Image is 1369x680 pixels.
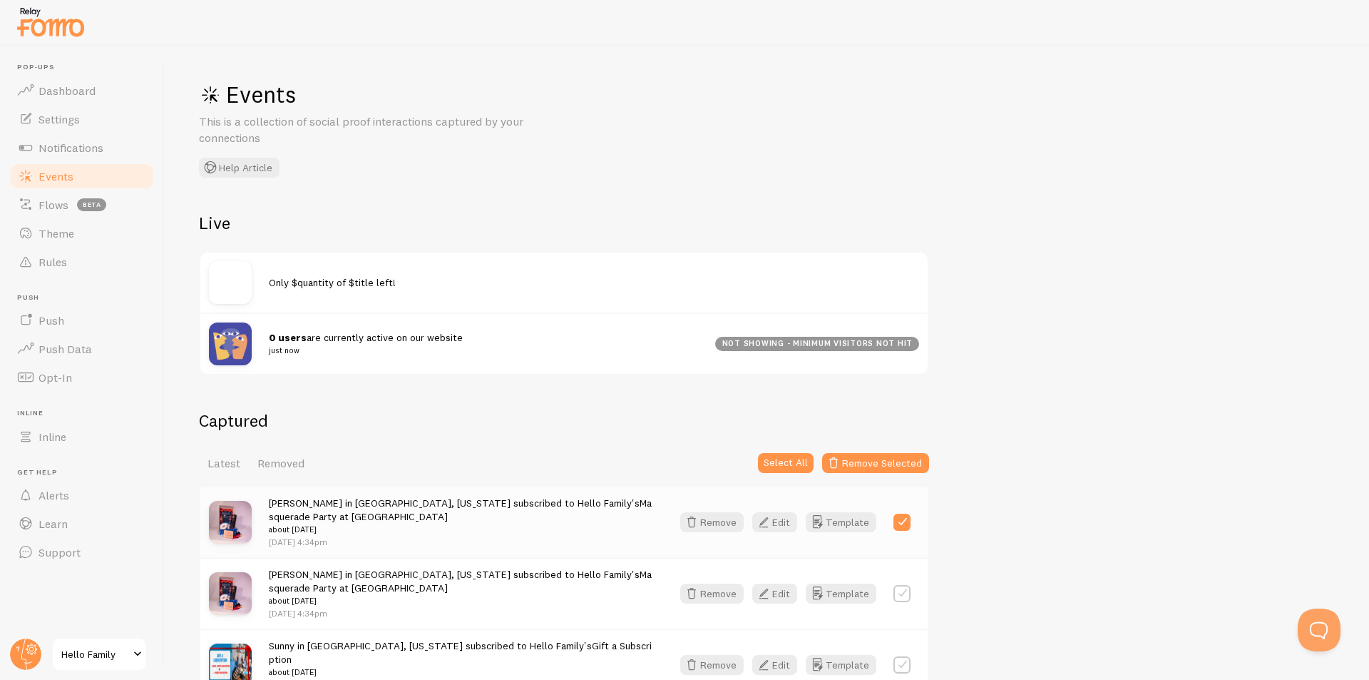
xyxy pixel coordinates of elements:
span: Inline [39,430,66,444]
span: are currently active on our website [269,331,698,357]
span: Inline [17,409,155,418]
small: just now [269,344,698,357]
span: Events [39,169,73,183]
img: pageviews.png [209,323,252,365]
a: Events [9,162,155,191]
span: Latest [207,456,240,470]
a: Inline [9,422,155,451]
span: Flows [39,198,68,212]
a: Support [9,538,155,567]
a: Alerts [9,481,155,509]
span: Support [39,545,81,559]
button: Edit [752,655,797,675]
a: Dashboard [9,76,155,105]
p: [DATE] 4:34pm [269,536,655,548]
a: Masquerade Party at [GEOGRAPHIC_DATA] [269,568,652,594]
a: Masquerade Party at [GEOGRAPHIC_DATA] [269,497,652,523]
span: Settings [39,112,80,126]
small: about [DATE] [269,666,655,679]
span: Pop-ups [17,63,155,72]
span: Only $quantity of $title left! [269,276,396,289]
h2: Live [199,212,929,234]
span: Dashboard [39,83,96,98]
button: Help Article [199,158,280,178]
iframe: Help Scout Beacon - Open [1298,609,1340,651]
button: Remove [680,584,744,604]
img: no_image.svg [209,261,252,304]
a: Edit [752,512,806,532]
a: Rules [9,248,155,276]
span: Push Data [39,342,92,356]
a: Latest [199,449,249,477]
span: Rules [39,255,67,269]
span: [PERSON_NAME] in [GEOGRAPHIC_DATA], [US_STATE] subscribed to Hello Family's [269,497,655,537]
button: Template [806,512,876,532]
a: Hello Family [51,637,148,671]
a: Edit [752,584,806,604]
a: Learn [9,509,155,538]
a: Push Data [9,335,155,363]
img: Mask2_small.jpg [209,501,252,544]
span: Get Help [17,468,155,477]
span: Push [17,293,155,303]
a: Theme [9,219,155,248]
span: Notifications [39,141,103,155]
span: [PERSON_NAME] in [GEOGRAPHIC_DATA], [US_STATE] subscribed to Hello Family's [269,568,655,608]
a: Settings [9,105,155,133]
button: Select All [758,453,814,473]
span: beta [77,198,106,211]
button: Edit [752,512,797,532]
button: Template [806,584,876,604]
p: This is a collection of social proof interactions captured by your connections [199,113,541,146]
img: Mask2_small.jpg [209,572,252,615]
small: about [DATE] [269,594,655,607]
span: Theme [39,226,74,240]
span: Alerts [39,488,69,502]
strong: 0 users [269,331,307,344]
small: about [DATE] [269,523,655,536]
span: Learn [39,517,68,531]
span: Sunny in [GEOGRAPHIC_DATA], [US_STATE] subscribed to Hello Family's [269,639,655,679]
a: Opt-In [9,363,155,392]
a: Edit [752,655,806,675]
img: fomo-relay-logo-orange.svg [15,4,86,40]
div: not showing - minimum visitors not hit [715,337,919,351]
a: Flows beta [9,191,155,219]
h1: Events [199,80,627,109]
button: Remove Selected [822,453,929,473]
h2: Captured [199,410,929,432]
span: Push [39,313,64,328]
button: Template [806,655,876,675]
a: Push [9,306,155,335]
span: Removed [257,456,304,470]
a: Removed [249,449,313,477]
p: [DATE] 4:34pm [269,607,655,619]
button: Remove [680,655,744,675]
button: Remove [680,512,744,532]
button: Edit [752,584,797,604]
span: Hello Family [61,646,129,663]
a: Gift a Subscription [269,639,652,666]
a: Notifications [9,133,155,162]
span: Opt-In [39,370,72,385]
